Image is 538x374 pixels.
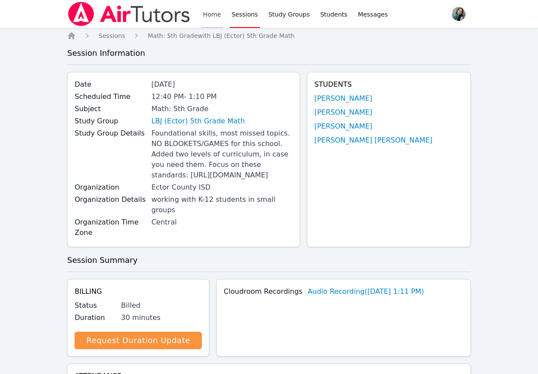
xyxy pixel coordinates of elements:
nav: Breadcrumb [67,31,471,40]
a: Request Duration Update [75,332,202,349]
a: Audio Recording([DATE] 1:11 PM) [308,286,424,297]
span: Sessions [99,32,125,39]
label: Status [75,300,116,311]
div: Central [151,217,293,228]
h3: Session Information [67,47,471,59]
label: Organization Details [75,194,146,205]
label: Cloudroom Recordings [224,286,303,297]
label: Study Group [75,116,146,126]
div: Math: 5th Grade [151,104,293,114]
label: Subject [75,104,146,114]
h4: Students [314,79,463,90]
div: [DATE] [151,79,293,90]
div: working with K-12 students in small groups [151,194,293,215]
a: [PERSON_NAME] [314,93,372,104]
div: Ector County ISD [151,182,293,193]
label: Organization Time Zone [75,217,146,238]
a: Sessions [99,31,125,40]
h3: Session Summary [67,254,471,266]
label: Scheduled Time [75,92,146,102]
label: Study Group Details [75,128,146,139]
label: Date [75,79,146,90]
div: 12:40 PM - 1:10 PM [151,92,293,102]
a: Math: 5th Gradewith LBJ (Ector) 5th Grade Math [148,31,294,40]
div: 30 minutes [121,313,202,323]
img: Air Tutors [67,2,191,26]
a: LBJ (Ector) 5th Grade Math [151,116,245,126]
span: Math: 5th Grade with LBJ (Ector) 5th Grade Math [148,32,294,39]
label: Organization [75,182,146,193]
a: [PERSON_NAME] [314,107,372,118]
label: Duration [75,313,116,323]
a: [PERSON_NAME] [PERSON_NAME] [314,135,432,146]
span: Messages [358,10,388,19]
div: Foundational skills, most missed topics. NO BLOOKETS/GAMES for this school. Added two levels of c... [151,128,293,180]
a: [PERSON_NAME] [314,121,372,132]
div: Billed [121,300,202,311]
h4: Billing [75,286,202,297]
